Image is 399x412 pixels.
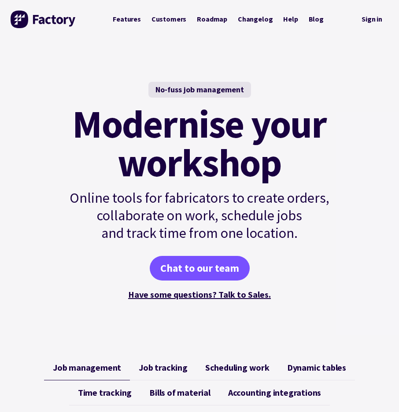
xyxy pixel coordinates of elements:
[107,11,146,27] a: Features
[303,11,329,27] a: Blog
[139,362,188,373] span: Job tracking
[355,11,388,29] a: Sign in
[355,370,399,412] iframe: Chat Widget
[72,105,326,182] mark: Modernise your workshop
[146,11,192,27] a: Customers
[228,387,321,398] span: Accounting integrations
[192,11,233,27] a: Roadmap
[78,387,132,398] span: Time tracking
[233,11,278,27] a: Changelog
[107,11,329,27] nav: Primary Navigation
[205,362,270,373] span: Scheduling work
[287,362,346,373] span: Dynamic tables
[53,362,121,373] span: Job management
[355,11,388,29] nav: Secondary Navigation
[150,256,250,281] a: Chat to our team
[11,11,77,28] img: Factory
[149,387,211,398] span: Bills of material
[278,11,303,27] a: Help
[51,189,348,242] p: Online tools for fabricators to create orders, collaborate on work, schedule jobs and track time ...
[148,82,251,98] div: No-fuss job management
[128,289,271,300] a: Have some questions? Talk to Sales.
